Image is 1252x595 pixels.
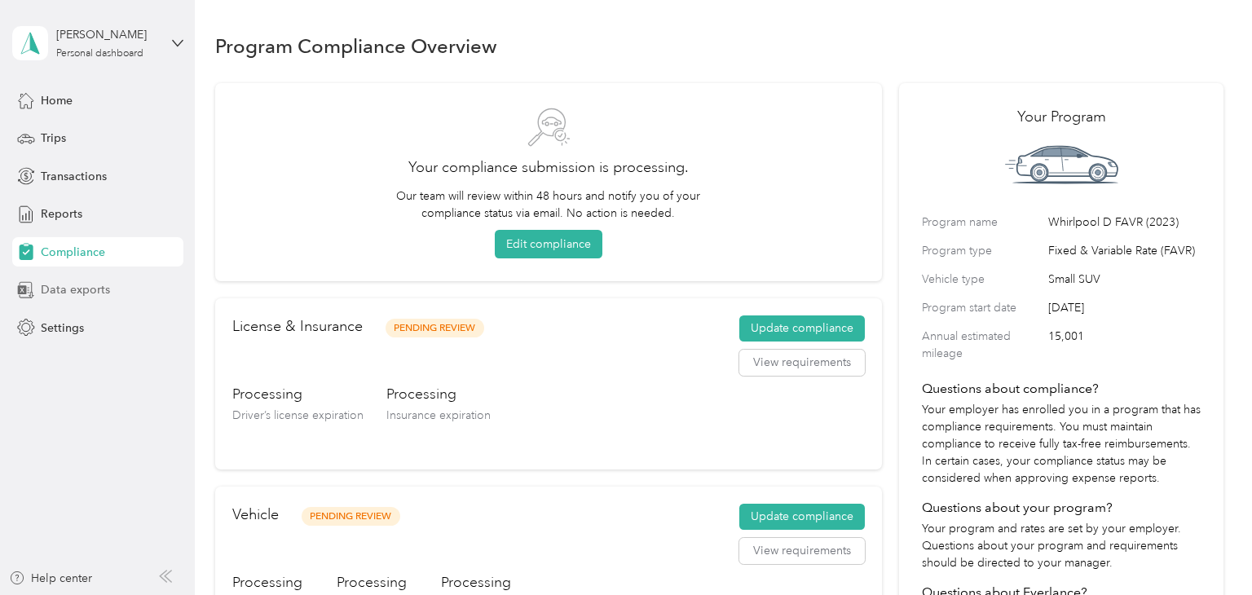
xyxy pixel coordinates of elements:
[922,214,1043,231] label: Program name
[495,230,602,258] button: Edit compliance
[922,106,1201,128] h2: Your Program
[922,299,1043,316] label: Program start date
[9,570,92,587] button: Help center
[41,130,66,147] span: Trips
[238,156,859,178] h2: Your compliance submission is processing.
[386,319,484,337] span: Pending Review
[922,401,1201,487] p: Your employer has enrolled you in a program that has compliance requirements. You must maintain c...
[41,205,82,223] span: Reports
[41,244,105,261] span: Compliance
[337,572,407,593] h3: Processing
[232,504,279,526] h2: Vehicle
[922,498,1201,518] h4: Questions about your program?
[41,320,84,337] span: Settings
[232,408,364,422] span: Driver’s license expiration
[922,520,1201,571] p: Your program and rates are set by your employer. Questions about your program and requirements sh...
[56,26,158,43] div: [PERSON_NAME]
[232,315,363,337] h2: License & Insurance
[1048,242,1201,259] span: Fixed & Variable Rate (FAVR)
[1048,271,1201,288] span: Small SUV
[739,350,865,376] button: View requirements
[1048,214,1201,231] span: Whirlpool D FAVR (2023)
[1048,328,1201,362] span: 15,001
[739,504,865,530] button: Update compliance
[232,384,364,404] h3: Processing
[922,328,1043,362] label: Annual estimated mileage
[922,271,1043,288] label: Vehicle type
[302,507,400,526] span: Pending Review
[215,37,497,55] h1: Program Compliance Overview
[922,379,1201,399] h4: Questions about compliance?
[389,187,708,222] p: Our team will review within 48 hours and notify you of your compliance status via email. No actio...
[739,315,865,342] button: Update compliance
[386,384,491,404] h3: Processing
[1048,299,1201,316] span: [DATE]
[41,92,73,109] span: Home
[922,242,1043,259] label: Program type
[232,572,302,593] h3: Processing
[41,168,107,185] span: Transactions
[386,408,491,422] span: Insurance expiration
[41,281,110,298] span: Data exports
[441,572,514,593] h3: Processing
[1161,504,1252,595] iframe: Everlance-gr Chat Button Frame
[56,49,143,59] div: Personal dashboard
[739,538,865,564] button: View requirements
